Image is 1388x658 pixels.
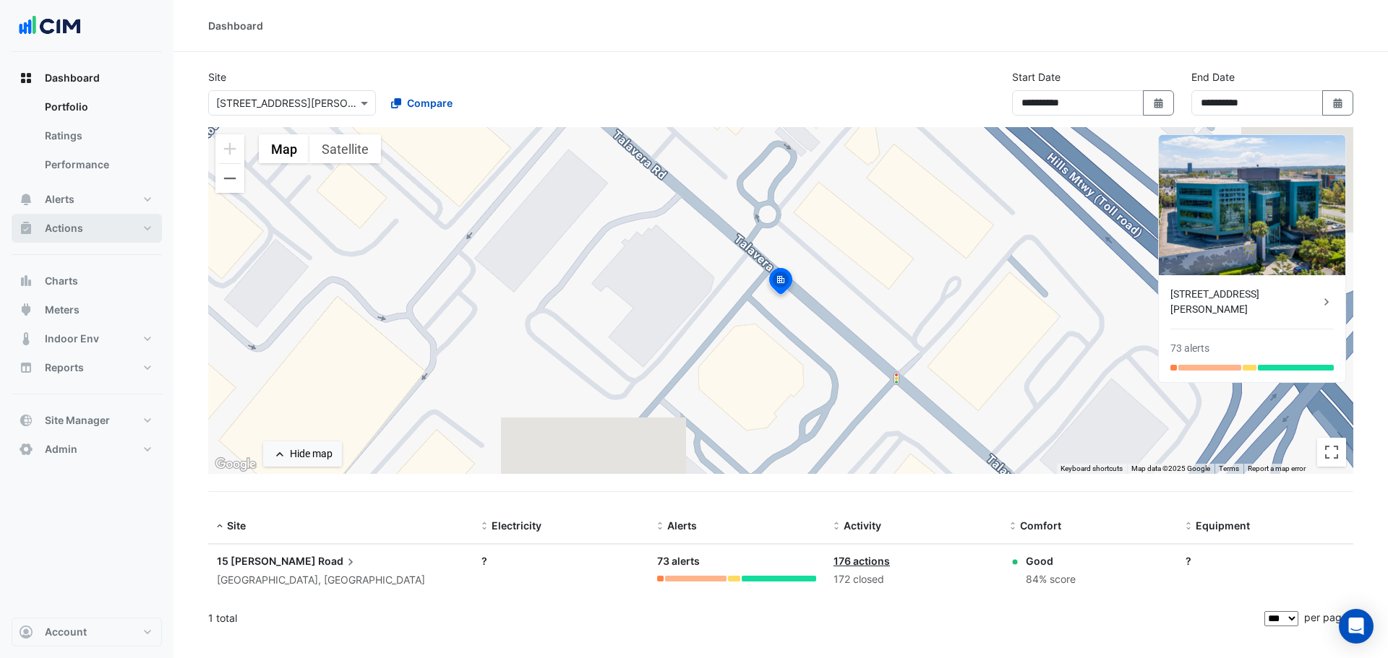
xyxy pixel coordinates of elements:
button: Admin [12,435,162,464]
app-icon: Reports [19,360,33,375]
button: Show satellite imagery [309,134,381,163]
a: Performance [33,150,162,179]
div: [STREET_ADDRESS][PERSON_NAME] [1170,287,1319,317]
span: Alerts [45,192,74,207]
fa-icon: Select Date [1332,97,1345,109]
a: 176 actions [834,555,890,567]
div: [GEOGRAPHIC_DATA], [GEOGRAPHIC_DATA] [217,572,464,589]
div: 84% score [1026,571,1076,588]
span: Site Manager [45,413,110,428]
div: 1 total [208,600,1261,636]
div: Open Intercom Messenger [1339,609,1374,644]
app-icon: Meters [19,303,33,317]
span: 15 [PERSON_NAME] [217,555,316,567]
button: Reports [12,353,162,382]
a: Terms (opens in new tab) [1219,464,1239,472]
app-icon: Admin [19,442,33,456]
img: Google [212,455,260,474]
a: Open this area in Google Maps (opens a new window) [212,455,260,474]
button: Charts [12,267,162,295]
div: 172 closed [834,571,993,588]
button: Site Manager [12,406,162,435]
button: Meters [12,295,162,324]
a: Report a map error [1248,464,1306,472]
button: Alerts [12,185,162,214]
label: Site [208,69,226,85]
span: Map data ©2025 Google [1131,464,1210,472]
button: Zoom out [215,164,244,193]
button: Account [12,618,162,646]
span: Indoor Env [45,332,99,346]
app-icon: Site Manager [19,413,33,428]
app-icon: Indoor Env [19,332,33,346]
span: Actions [45,221,83,235]
img: 15 Talavera Road [1159,135,1345,275]
button: Toggle fullscreen view [1317,438,1346,467]
div: ? [481,553,641,568]
label: End Date [1191,69,1235,85]
button: Show street map [259,134,309,163]
label: Start Date [1012,69,1061,85]
app-icon: Alerts [19,192,33,207]
span: Equipment [1196,519,1250,532]
img: site-pin-selected.svg [765,266,797,300]
div: Good [1026,553,1076,568]
span: Compare [407,95,453,111]
span: Reports [45,360,84,375]
app-icon: Dashboard [19,71,33,85]
span: Dashboard [45,71,100,85]
button: Zoom in [215,134,244,163]
fa-icon: Select Date [1152,97,1165,109]
span: Site [227,519,246,532]
div: ? [1186,553,1345,568]
a: Portfolio [33,92,162,121]
button: Compare [382,90,462,116]
span: Activity [844,519,881,532]
app-icon: Actions [19,221,33,235]
span: Admin [45,442,77,456]
span: Meters [45,303,80,317]
div: Dashboard [12,92,162,185]
a: Ratings [33,121,162,150]
div: Dashboard [208,18,263,33]
button: Dashboard [12,64,162,92]
div: 73 alerts [1170,341,1209,356]
app-icon: Charts [19,274,33,288]
button: Hide map [263,441,342,467]
span: Electricity [492,519,541,532]
button: Keyboard shortcuts [1061,464,1123,474]
span: per page [1304,611,1348,623]
span: Alerts [667,519,697,532]
button: Actions [12,214,162,243]
img: Company Logo [17,12,82,40]
span: Road [318,553,358,569]
span: Charts [45,274,78,288]
button: Indoor Env [12,324,162,353]
div: Hide map [290,446,333,462]
div: 73 alerts [657,553,816,570]
span: Account [45,625,87,639]
span: Comfort [1020,519,1061,532]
